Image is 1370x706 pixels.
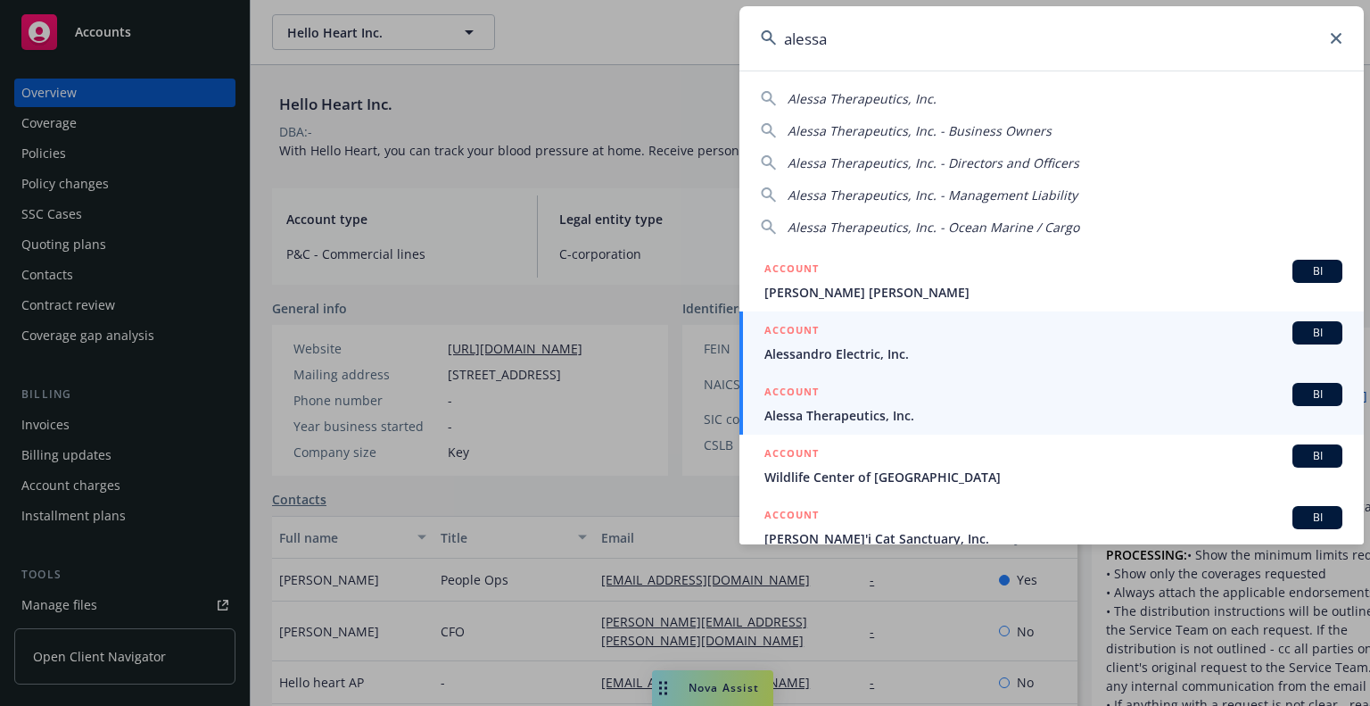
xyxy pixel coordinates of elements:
span: BI [1300,325,1335,341]
h5: ACCOUNT [764,444,819,466]
span: Alessa Therapeutics, Inc. [788,90,937,107]
span: Alessa Therapeutics, Inc. [764,406,1342,425]
input: Search... [739,6,1364,71]
span: Alessa Therapeutics, Inc. - Directors and Officers [788,154,1079,171]
span: BI [1300,448,1335,464]
a: ACCOUNTBIWildlife Center of [GEOGRAPHIC_DATA] [739,435,1364,496]
span: [PERSON_NAME]'i Cat Sanctuary, Inc. [764,529,1342,548]
span: Alessandro Electric, Inc. [764,345,1342,363]
a: ACCOUNTBI[PERSON_NAME]'i Cat Sanctuary, Inc. [739,496,1364,558]
span: BI [1300,386,1335,403]
h5: ACCOUNT [764,260,819,281]
span: Alessa Therapeutics, Inc. - Management Liability [788,187,1077,203]
a: ACCOUNTBIAlessandro Electric, Inc. [739,311,1364,373]
h5: ACCOUNT [764,321,819,343]
a: ACCOUNTBIAlessa Therapeutics, Inc. [739,373,1364,435]
span: [PERSON_NAME] [PERSON_NAME] [764,283,1342,302]
h5: ACCOUNT [764,383,819,404]
span: Alessa Therapeutics, Inc. - Business Owners [788,122,1052,139]
span: Alessa Therapeutics, Inc. - Ocean Marine / Cargo [788,219,1079,236]
span: Wildlife Center of [GEOGRAPHIC_DATA] [764,468,1342,486]
span: BI [1300,510,1335,526]
h5: ACCOUNT [764,506,819,527]
span: BI [1300,263,1335,279]
a: ACCOUNTBI[PERSON_NAME] [PERSON_NAME] [739,250,1364,311]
